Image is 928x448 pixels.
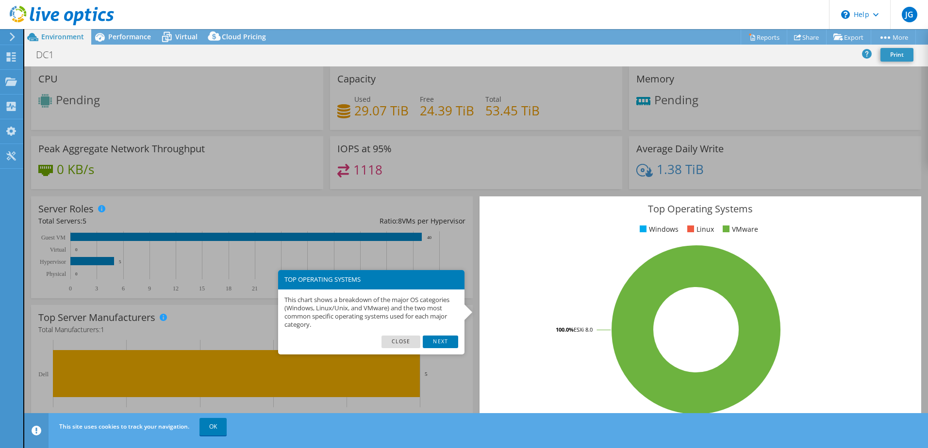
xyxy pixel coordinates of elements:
[32,49,69,60] h1: DC1
[841,10,850,19] svg: \n
[59,422,189,431] span: This site uses cookies to track your navigation.
[199,418,227,435] a: OK
[41,32,84,41] span: Environment
[108,32,151,41] span: Performance
[741,30,787,45] a: Reports
[381,336,421,348] a: Close
[284,296,458,329] p: This chart shows a breakdown of the major OS categories (Windows, Linux/Unix, and VMware) and the...
[787,30,827,45] a: Share
[222,32,266,41] span: Cloud Pricing
[826,30,871,45] a: Export
[902,7,917,22] span: JG
[175,32,198,41] span: Virtual
[871,30,916,45] a: More
[880,48,913,62] a: Print
[423,336,458,348] a: Next
[284,276,458,283] h3: TOP OPERATING SYSTEMS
